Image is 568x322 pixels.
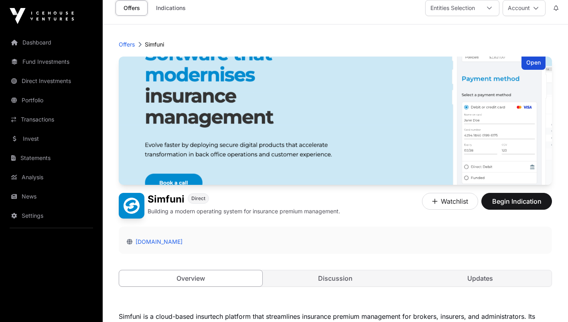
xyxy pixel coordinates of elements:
p: Simfuni [145,41,164,49]
div: Open [521,57,546,70]
a: Analysis [6,168,96,186]
a: Offers [116,0,148,16]
iframe: Chat Widget [528,284,568,322]
a: Dashboard [6,34,96,51]
span: Direct [191,195,205,202]
a: Indications [151,0,191,16]
nav: Tabs [119,270,552,286]
a: Offers [119,41,135,49]
a: Settings [6,207,96,225]
a: Transactions [6,111,96,128]
a: News [6,188,96,205]
button: Begin Indication [481,193,552,210]
img: Simfuni [119,193,144,219]
a: Discussion [264,270,407,286]
img: Icehouse Ventures Logo [10,8,74,24]
button: Watchlist [422,193,478,210]
a: Updates [408,270,552,286]
a: Direct Investments [6,72,96,90]
a: Overview [119,270,263,287]
a: Portfolio [6,91,96,109]
a: Statements [6,149,96,167]
span: Begin Indication [491,196,542,206]
a: Fund Investments [6,53,96,71]
a: Begin Indication [481,201,552,209]
div: Entities Selection [426,0,480,16]
h1: Simfuni [148,193,185,206]
a: Invest [6,130,96,148]
a: [DOMAIN_NAME] [132,238,183,245]
img: Simfuni [119,57,552,185]
p: Building a modern operating system for insurance premium management. [148,207,340,215]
